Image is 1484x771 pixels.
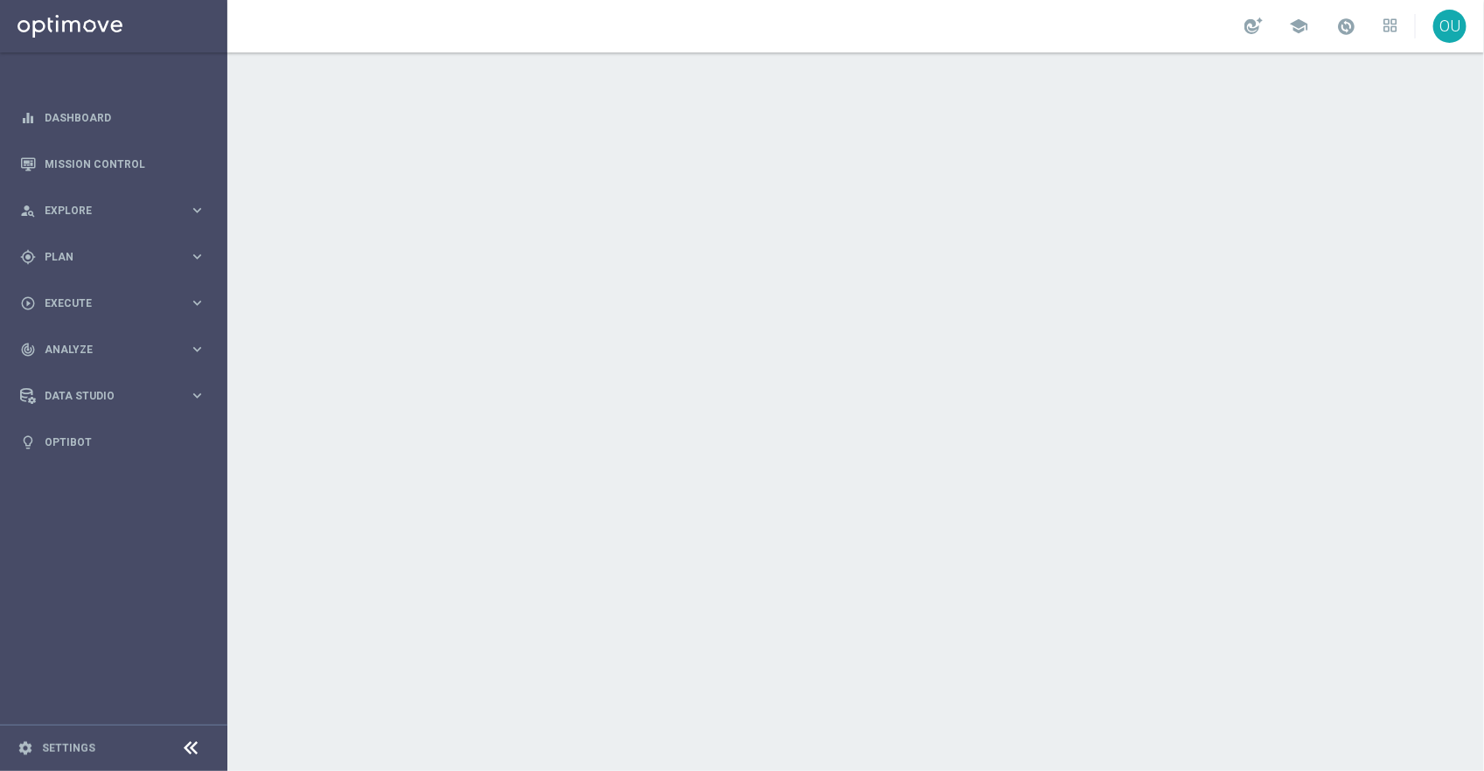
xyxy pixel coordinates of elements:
[19,111,206,125] button: equalizer Dashboard
[19,204,206,218] button: person_search Explore keyboard_arrow_right
[189,248,206,265] i: keyboard_arrow_right
[19,296,206,310] button: play_circle_outline Execute keyboard_arrow_right
[45,344,189,355] span: Analyze
[189,341,206,358] i: keyboard_arrow_right
[45,205,189,216] span: Explore
[20,342,36,358] i: track_changes
[1433,10,1467,43] div: OU
[20,110,36,126] i: equalizer
[19,435,206,449] button: lightbulb Optibot
[20,249,36,265] i: gps_fixed
[45,252,189,262] span: Plan
[17,740,33,756] i: settings
[1289,17,1308,36] span: school
[19,343,206,357] button: track_changes Analyze keyboard_arrow_right
[20,249,189,265] div: Plan
[189,295,206,311] i: keyboard_arrow_right
[20,388,189,404] div: Data Studio
[45,298,189,309] span: Execute
[45,391,189,401] span: Data Studio
[45,94,206,141] a: Dashboard
[20,203,36,219] i: person_search
[189,387,206,404] i: keyboard_arrow_right
[45,419,206,465] a: Optibot
[19,250,206,264] button: gps_fixed Plan keyboard_arrow_right
[20,203,189,219] div: Explore
[19,157,206,171] button: Mission Control
[20,295,36,311] i: play_circle_outline
[20,141,206,187] div: Mission Control
[20,295,189,311] div: Execute
[20,419,206,465] div: Optibot
[20,434,36,450] i: lightbulb
[19,389,206,403] button: Data Studio keyboard_arrow_right
[189,202,206,219] i: keyboard_arrow_right
[42,743,95,754] a: Settings
[45,141,206,187] a: Mission Control
[20,94,206,141] div: Dashboard
[20,342,189,358] div: Analyze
